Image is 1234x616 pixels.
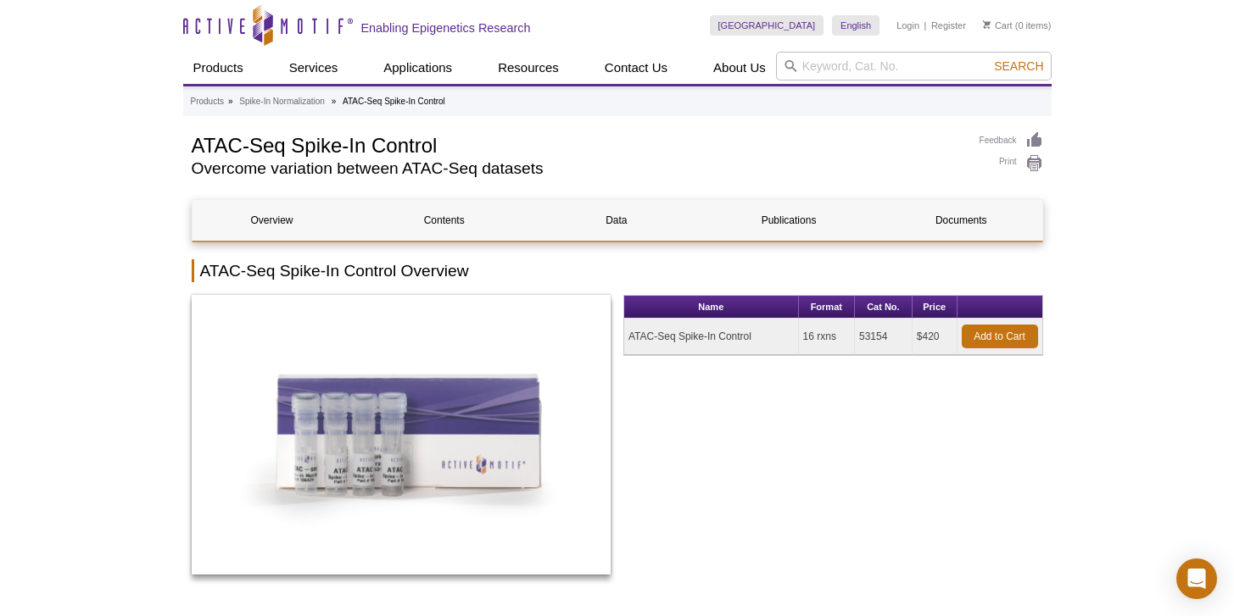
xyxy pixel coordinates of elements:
li: ATAC-Seq Spike-In Control [343,97,445,106]
th: Cat No. [855,296,913,319]
th: Name [624,296,799,319]
td: 16 rxns [799,319,855,355]
a: Register [931,19,966,31]
a: Resources [488,52,569,84]
li: » [228,97,233,106]
h2: ATAC-Seq Spike-In Control Overview [192,259,1043,282]
h2: Overcome variation between ATAC-Seq datasets [192,161,963,176]
a: About Us [703,52,776,84]
a: Data [537,200,696,241]
a: Feedback [980,131,1043,150]
div: Open Intercom Messenger [1176,558,1217,599]
a: Products [191,94,224,109]
a: Cart [983,19,1013,31]
a: [GEOGRAPHIC_DATA] [710,15,824,36]
li: | [924,15,927,36]
a: Documents [881,200,1041,241]
a: Login [896,19,919,31]
a: Services [279,52,349,84]
a: Applications [373,52,462,84]
h2: Enabling Epigenetics Research [361,20,531,36]
h1: ATAC-Seq Spike-In Control [192,131,963,157]
a: Add to Cart [962,325,1038,348]
th: Format [799,296,855,319]
a: English [832,15,879,36]
span: Search [994,59,1043,73]
a: Publications [709,200,868,241]
img: Your Cart [983,20,991,29]
li: » [332,97,337,106]
td: ATAC-Seq Spike-In Control [624,319,799,355]
a: Spike-In Normalization [239,94,325,109]
li: (0 items) [983,15,1052,36]
img: ATAC-Seq Spike-In Control [192,295,611,574]
td: $420 [913,319,958,355]
a: Print [980,154,1043,173]
a: Contents [365,200,524,241]
th: Price [913,296,958,319]
td: 53154 [855,319,913,355]
a: Overview [193,200,352,241]
button: Search [989,58,1048,74]
input: Keyword, Cat. No. [776,52,1052,80]
a: Products [183,52,254,84]
a: Contact Us [595,52,678,84]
